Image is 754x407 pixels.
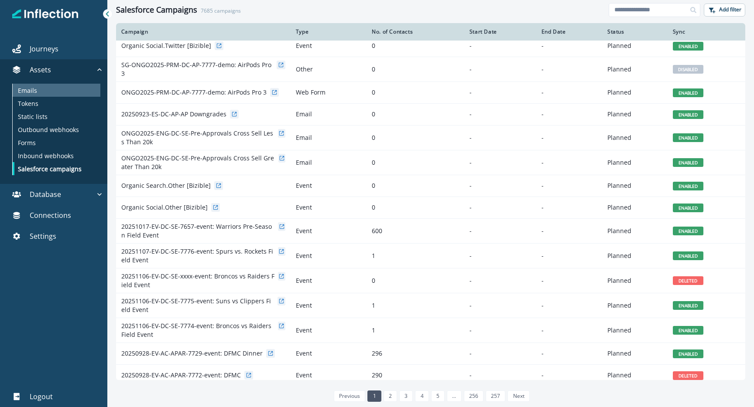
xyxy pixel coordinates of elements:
[464,390,483,402] a: Page 256
[602,150,668,175] td: Planned
[121,203,208,212] p: Organic Social.Other [Bizible]
[116,103,745,125] a: 20250923-ES-DC-AP-AP DowngradesEmail0--PlannedENABLED
[291,343,367,364] td: Event
[372,65,375,73] span: 0
[372,110,375,118] span: 0
[13,162,100,175] a: Salesforce campaigns
[542,251,597,260] p: -
[18,164,82,173] p: Salesforce campaigns
[291,81,367,103] td: Web Form
[602,103,668,125] td: Planned
[673,371,703,380] span: Deleted
[291,197,367,218] td: Event
[291,150,367,175] td: Email
[18,112,48,121] p: Static lists
[470,28,531,35] div: Start Date
[116,197,745,218] a: Organic Social.Other [Bizible]Event0--PlannedENABLED
[13,149,100,162] a: Inbound webhooks
[470,251,531,260] p: -
[116,150,745,175] a: ONGO2025-ENG-DC-SE-Pre-Approvals Cross Sell Greater Than 20kEmail0--PlannedENABLED
[116,343,745,364] a: 20250928-EV-AC-APAR-7729-event: DFMC DinnerEvent296--PlannedENABLED
[372,158,375,166] span: 0
[542,110,597,119] p: -
[116,268,745,293] a: 20251106-EV-DC-SE-xxxx-event: Broncos vs Raiders Field EventEvent0--PlannedDeleted
[542,301,597,310] p: -
[296,28,361,35] div: Type
[673,88,703,97] span: ENABLED
[602,175,668,197] td: Planned
[30,189,61,200] p: Database
[447,390,461,402] a: Jump forward
[121,322,274,339] p: 20251106-EV-DC-SE-7774-event: Broncos vs Raiders Field Event
[372,181,375,190] span: 0
[470,158,531,167] p: -
[116,35,745,57] a: Organic Social.Twitter [Bizible]Event0--PlannedENABLED
[30,210,71,220] p: Connections
[30,391,53,402] p: Logout
[372,301,375,309] span: 1
[470,203,531,212] p: -
[291,125,367,150] td: Email
[542,371,597,380] p: -
[121,28,285,35] div: Campaign
[197,7,244,15] p: 7685 campaigns
[116,318,745,343] a: 20251106-EV-DC-SE-7774-event: Broncos vs Raiders Field EventEvent1--PlannedENABLED
[673,133,703,142] span: ENABLED
[291,293,367,318] td: Event
[291,57,367,81] td: Other
[13,97,100,110] a: Tokens
[602,197,668,218] td: Planned
[121,181,211,190] p: Organic Search.Other [Bizible]
[30,231,56,241] p: Settings
[121,110,226,119] p: 20250923-ES-DC-AP-AP Downgrades
[673,326,703,335] span: ENABLED
[673,42,703,51] span: ENABLED
[13,84,100,97] a: Emails
[30,44,58,54] p: Journeys
[116,243,745,268] a: 20251107-EV-DC-SE-7776-event: Spurs vs. Rockets Field EventEvent1--PlannedENABLED
[18,151,74,160] p: Inbound webhooks
[673,110,703,119] span: ENABLED
[18,138,36,147] p: Forms
[673,349,703,358] span: ENABLED
[542,181,597,190] p: -
[542,28,597,35] div: End Date
[372,28,459,35] div: No. of Contacts
[18,125,79,134] p: Outbound webhooks
[470,227,531,235] p: -
[116,364,745,386] a: 20250928-EV-AC-APAR-7772-event: DFMCEvent290--PlannedDeleted
[470,65,531,74] p: -
[602,268,668,293] td: Planned
[121,247,274,265] p: 20251107-EV-DC-SE-7776-event: Spurs vs. Rockets Field Event
[116,57,745,81] a: SG-ONGO2025-PRM-DC-AP-7777-demo: AirPods Pro 3Other0--PlannedDISABLED
[372,371,382,379] span: 290
[542,349,597,358] p: -
[470,276,531,285] p: -
[372,251,375,260] span: 1
[121,222,275,240] p: 20251017-EV-DC-SE-7657-event: Warriors Pre-Season Field Event
[542,227,597,235] p: -
[602,343,668,364] td: Planned
[542,133,597,142] p: -
[542,88,597,97] p: -
[542,276,597,285] p: -
[673,182,703,190] span: ENABLED
[18,86,37,95] p: Emails
[470,371,531,380] p: -
[673,203,703,212] span: ENABLED
[121,349,263,358] p: 20250928-EV-AC-APAR-7729-event: DFMC Dinner
[121,88,267,97] p: ONGO2025-PRM-DC-AP-7777-demo: AirPods Pro 3
[116,218,745,243] a: 20251017-EV-DC-SE-7657-event: Warriors Pre-Season Field EventEvent600--PlannedENABLED
[673,158,703,167] span: ENABLED
[542,158,597,167] p: -
[291,318,367,343] td: Event
[12,8,79,20] img: Inflection
[673,28,740,35] div: Sync
[116,125,745,150] a: ONGO2025-ENG-DC-SE-Pre-Approvals Cross Sell Less Than 20kEmail0--PlannedENABLED
[673,65,703,74] span: DISABLED
[673,227,703,235] span: ENABLED
[507,390,529,402] a: Next page
[116,175,745,197] a: Organic Search.Other [Bizible]Event0--PlannedENABLED
[367,390,381,402] a: Page 1 is your current page
[372,326,375,334] span: 1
